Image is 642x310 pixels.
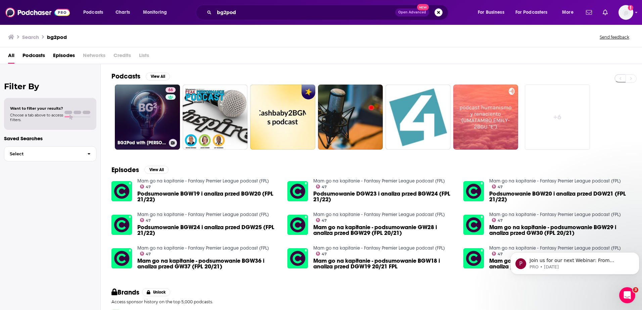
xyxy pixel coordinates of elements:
[511,7,557,18] button: open menu
[489,224,631,236] a: Mam go na kapitanie - podsumowanie BGW29 i analiza przed GW30 (FPL 20/21)
[4,135,96,142] p: Saved Searches
[489,178,621,184] a: Mam go na kapitanie - Fantasy Premier League podcast (FPL)
[146,253,151,256] span: 47
[463,181,484,202] a: Podsumowanie BGW20 i analiza przed DGW21 (FPL 21/22)
[600,7,610,18] a: Show notifications dropdown
[322,186,327,189] span: 47
[142,288,171,296] button: Unlock
[313,178,445,184] a: Mam go na kapitanie - Fantasy Premier League podcast (FPL)
[214,7,395,18] input: Search podcasts, credits, & more...
[53,50,75,64] a: Episodes
[137,258,279,269] a: Mam go na kapitanie - podsumowanie BGW36 i analiza przed GW37 (FPL 20/21)
[111,299,631,304] p: Access sponsor history on the top 5,000 podcasts.
[111,72,170,81] a: PodcastsView All
[463,248,484,269] img: Mam go na kapitanie - podsumowanie BGW33 i analiza przed GW34 (FPL 20/21)
[473,7,513,18] button: open menu
[146,72,170,81] button: View All
[557,7,582,18] button: open menu
[478,8,504,17] span: For Business
[633,287,638,293] span: 3
[287,181,308,202] img: Podsumowanie DGW23 i analiza przed BGW24 (FPL 21/22)
[489,191,631,202] span: Podsumowanie BGW20 i analiza przed DGW21 (FPL 21/22)
[395,8,429,16] button: Open AdvancedNew
[137,191,279,202] a: Podsumowanie BGW19 i analiza przed BGW20 (FPL 21/22)
[137,212,269,217] a: Mam go na kapitanie - Fantasy Premier League podcast (FPL)
[22,34,39,40] h3: Search
[10,106,63,111] span: Want to filter your results?
[313,224,455,236] a: Mam go na kapitanie - podsumowanie GW28 i analiza przed BGW29 (FPL 20/21)
[417,4,429,10] span: New
[562,8,574,17] span: More
[22,26,123,32] p: Message from PRO, sent 33w ago
[398,11,426,14] span: Open Advanced
[313,258,455,269] a: Mam go na kapitanie - podsumowanie BGW18 i analiza przed DGW19 20/21 FPL
[113,50,131,64] span: Credits
[463,215,484,235] img: Mam go na kapitanie - podsumowanie BGW29 i analiza przed GW30 (FPL 20/21)
[618,5,633,20] span: Logged in as WE_Broadcast1
[137,245,269,251] a: Mam go na kapitanie - Fantasy Premier League podcast (FPL)
[4,152,82,156] span: Select
[202,5,455,20] div: Search podcasts, credits, & more...
[489,258,631,269] a: Mam go na kapitanie - podsumowanie BGW33 i analiza przed GW34 (FPL 20/21)
[515,8,548,17] span: For Podcasters
[166,87,176,93] a: 66
[138,7,176,18] button: open menu
[598,34,631,40] button: Send feedback
[492,252,503,256] a: 47
[5,6,70,19] img: Podchaser - Follow, Share and Rate Podcasts
[498,253,503,256] span: 47
[139,50,149,64] span: Lists
[137,178,269,184] a: Mam go na kapitanie - Fantasy Premier League podcast (FPL)
[116,8,130,17] span: Charts
[628,5,633,10] svg: Add a profile image
[316,185,327,189] a: 47
[144,166,169,174] button: View All
[489,245,621,251] a: Mam go na kapitanie - Fantasy Premier League podcast (FPL)
[10,113,63,122] span: Choose a tab above to access filters.
[492,218,503,222] a: 47
[83,8,103,17] span: Podcasts
[111,248,132,269] img: Mam go na kapitanie - podsumowanie BGW36 i analiza przed GW37 (FPL 20/21)
[525,85,590,150] a: +6
[83,50,105,64] span: Networks
[287,248,308,269] img: Mam go na kapitanie - podsumowanie BGW18 i analiza przed DGW19 20/21 FPL
[111,72,140,81] h2: Podcasts
[619,287,635,303] iframe: Intercom live chat
[140,252,151,256] a: 47
[618,5,633,20] button: Show profile menu
[111,288,139,297] h2: Brands
[137,224,279,236] span: Podsumowanie BGW24 i analiza przed DGW25 (FPL 21/22)
[4,82,96,91] h2: Filter By
[22,50,45,64] a: Podcasts
[313,212,445,217] a: Mam go na kapitanie - Fantasy Premier League podcast (FPL)
[111,166,169,174] a: EpisodesView All
[508,238,642,285] iframe: Intercom notifications message
[146,186,151,189] span: 47
[287,215,308,235] a: Mam go na kapitanie - podsumowanie GW28 i analiza przed BGW29 (FPL 20/21)
[111,7,134,18] a: Charts
[140,218,151,222] a: 47
[316,252,327,256] a: 47
[146,219,151,222] span: 47
[498,219,503,222] span: 47
[313,191,455,202] a: Podsumowanie DGW23 i analiza przed BGW24 (FPL 21/22)
[79,7,112,18] button: open menu
[322,219,327,222] span: 47
[143,8,167,17] span: Monitoring
[4,146,96,161] button: Select
[583,7,595,18] a: Show notifications dropdown
[115,85,180,150] a: 66BG2Pod with [PERSON_NAME] and [PERSON_NAME]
